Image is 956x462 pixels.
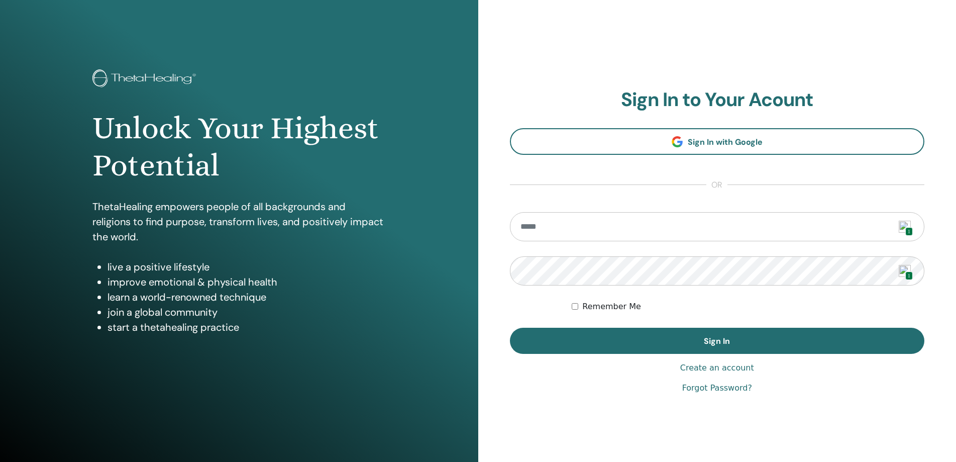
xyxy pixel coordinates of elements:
li: start a thetahealing practice [108,320,386,335]
label: Remember Me [582,301,641,313]
h1: Unlock Your Highest Potential [92,110,386,184]
button: Sign In [510,328,925,354]
span: or [706,179,727,191]
p: ThetaHealing empowers people of all backgrounds and religions to find purpose, transform lives, a... [92,199,386,244]
span: Sign In [704,336,730,346]
img: npw-badge-icon.svg [899,265,911,277]
a: Create an account [680,362,754,374]
li: learn a world-renowned technique [108,290,386,305]
li: live a positive lifestyle [108,259,386,274]
li: join a global community [108,305,386,320]
div: Keep me authenticated indefinitely or until I manually logout [572,301,924,313]
span: 1 [905,271,913,280]
a: Sign In with Google [510,128,925,155]
span: Sign In with Google [688,137,763,147]
h2: Sign In to Your Acount [510,88,925,112]
span: 1 [905,227,913,236]
a: Forgot Password? [682,382,752,394]
li: improve emotional & physical health [108,274,386,290]
img: npw-badge-icon.svg [899,221,911,233]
